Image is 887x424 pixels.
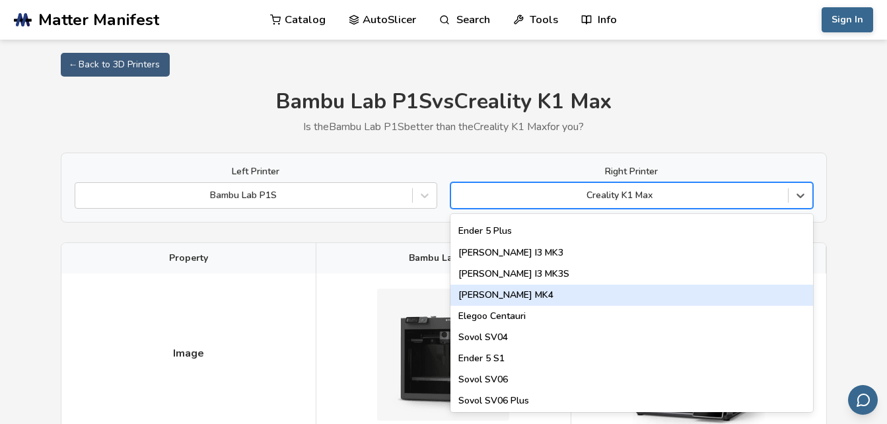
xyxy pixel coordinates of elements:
[38,11,159,29] span: Matter Manifest
[377,289,509,421] img: Bambu Lab P1S
[458,190,460,201] input: Creality K1 MaxAnkerMake M5CAnycubic KobraAnycubic Kobra 3 V2Elegoo Neptune 3 MaxBambu Lab A1 Min...
[450,285,813,306] div: [PERSON_NAME] MK4
[82,190,85,201] input: Bambu Lab P1S
[822,7,873,32] button: Sign In
[450,369,813,390] div: Sovol SV06
[173,347,204,359] span: Image
[848,385,878,415] button: Send feedback via email
[450,327,813,348] div: Sovol SV04
[450,242,813,264] div: [PERSON_NAME] I3 MK3
[61,53,170,77] a: ← Back to 3D Printers
[75,166,437,177] label: Left Printer
[409,253,478,264] span: Bambu Lab P1S
[450,221,813,242] div: Ender 5 Plus
[450,348,813,369] div: Ender 5 S1
[450,166,813,177] label: Right Printer
[450,390,813,411] div: Sovol SV06 Plus
[450,306,813,327] div: Elegoo Centauri
[450,264,813,285] div: [PERSON_NAME] I3 MK3S
[169,253,208,264] span: Property
[61,90,827,114] h1: Bambu Lab P1S vs Creality K1 Max
[61,121,827,133] p: Is the Bambu Lab P1S better than the Creality K1 Max for you?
